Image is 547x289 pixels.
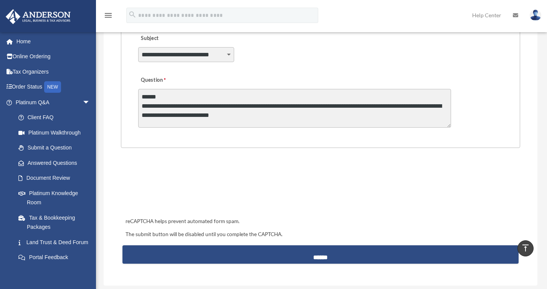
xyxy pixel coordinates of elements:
i: search [128,10,137,19]
a: Answered Questions [11,155,102,171]
a: menu [104,13,113,20]
a: Platinum Walkthrough [11,125,102,140]
a: Platinum Knowledge Room [11,186,102,210]
a: vertical_align_top [517,240,534,256]
a: Portal Feedback [11,250,102,265]
img: Anderson Advisors Platinum Portal [3,9,73,24]
div: reCAPTCHA helps prevent automated form spam. [122,217,519,226]
a: Document Review [11,171,102,186]
label: Question [138,75,198,85]
iframe: reCAPTCHA [123,172,240,202]
a: Client FAQ [11,110,102,125]
a: Platinum Q&Aarrow_drop_down [5,95,102,110]
span: arrow_drop_down [83,95,98,110]
label: Subject [138,33,211,44]
div: NEW [44,81,61,93]
a: Home [5,34,102,49]
img: User Pic [530,10,541,21]
a: Land Trust & Deed Forum [11,235,102,250]
i: vertical_align_top [521,243,530,253]
div: The submit button will be disabled until you complete the CAPTCHA. [122,230,519,239]
a: Order StatusNEW [5,79,102,95]
a: Submit a Question [11,140,98,156]
i: menu [104,11,113,20]
a: Tax & Bookkeeping Packages [11,210,102,235]
a: Tax Organizers [5,64,102,79]
a: Online Ordering [5,49,102,64]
